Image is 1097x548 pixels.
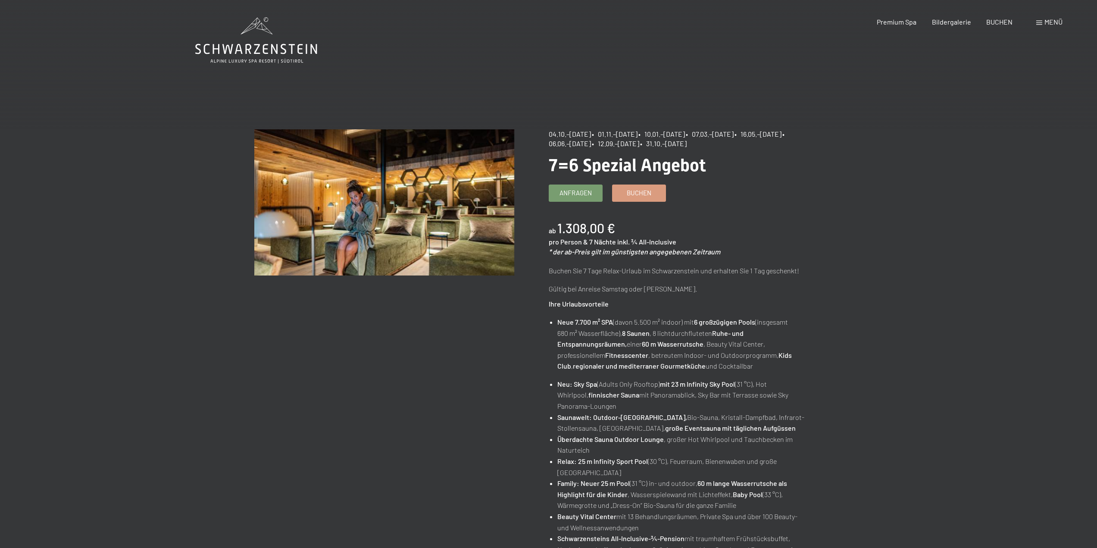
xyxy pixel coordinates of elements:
span: • 31.10.–[DATE] [640,139,687,147]
strong: 6 großzügigen Pools [694,318,755,326]
li: (davon 5.500 m² indoor) mit (insgesamt 680 m² Wasserfläche), , 8 lichtdurchfluteten einer , Beaut... [557,316,808,372]
strong: 60 m Wasserrutsche [642,340,703,348]
span: inkl. ¾ All-Inclusive [617,238,676,246]
li: mit 13 Behandlungsräumen, Private Spa und über 100 Beauty- und Wellnessanwendungen [557,511,808,533]
em: * der ab-Preis gilt im günstigsten angegebenen Zeitraum [549,247,720,256]
span: • 12.09.–[DATE] [592,139,639,147]
b: 1.308,00 € [557,220,615,236]
li: (31 °C) in- und outdoor, , Wasserspielewand mit Lichteffekt, (33 °C), Wärmegrotte und „Dress-On“ ... [557,478,808,511]
strong: 60 m lange Wasserrutsche als Highlight für die Kinder [557,479,787,498]
li: Bio-Sauna, Kristall-Dampfbad, Infrarot-Stollensauna, [GEOGRAPHIC_DATA], [557,412,808,434]
strong: Ihre Urlaubsvorteile [549,300,609,308]
span: Buchen [627,188,651,197]
strong: Relax: 25 m Infinity Sport Pool [557,457,648,465]
a: Bildergalerie [932,18,971,26]
strong: 8 Saunen [622,329,650,337]
li: , großer Hot Whirlpool und Tauchbecken im Naturteich [557,434,808,456]
a: BUCHEN [986,18,1013,26]
strong: Neu: Sky Spa [557,380,597,388]
span: 04.10.–[DATE] [549,130,591,138]
span: ab [549,226,556,235]
a: Anfragen [549,185,602,201]
a: Buchen [613,185,666,201]
strong: mit 23 m Infinity Sky Pool [660,380,735,388]
span: • 10.01.–[DATE] [638,130,685,138]
strong: finnischer Sauna [588,391,639,399]
li: (30 °C), Feuerraum, Bienenwaben und große [GEOGRAPHIC_DATA] [557,456,808,478]
p: Buchen Sie 7 Tage Relax-Urlaub im Schwarzenstein und erhalten Sie 1 Tag geschenkt! [549,265,809,276]
span: pro Person & [549,238,588,246]
strong: Neue 7.700 m² SPA [557,318,613,326]
span: Menü [1044,18,1063,26]
p: Gültig bei Anreise Samstag oder [PERSON_NAME]. [549,283,809,294]
strong: Fitnesscenter [605,351,648,359]
strong: Beauty Vital Center [557,512,616,520]
strong: Überdachte Sauna Outdoor Lounge [557,435,664,443]
strong: Family: Neuer 25 m Pool [557,479,630,487]
img: 7=6 Spezial Angebot [254,129,514,276]
a: Premium Spa [877,18,916,26]
span: Anfragen [559,188,592,197]
span: 7=6 Spezial Angebot [549,155,706,175]
strong: regionaler und mediterraner Gourmetküche [573,362,706,370]
li: (Adults Only Rooftop) (31 °C), Hot Whirlpool, mit Panoramablick, Sky Bar mit Terrasse sowie Sky P... [557,379,808,412]
strong: Saunawelt: Outdoor-[GEOGRAPHIC_DATA], [557,413,687,421]
span: • 07.03.–[DATE] [686,130,734,138]
strong: Baby Pool [733,490,763,498]
strong: Schwarzensteins All-Inclusive-¾-Pension [557,534,684,542]
span: 7 Nächte [589,238,616,246]
strong: große Eventsauna mit täglichen Aufgüssen [665,424,796,432]
span: • 16.05.–[DATE] [734,130,781,138]
span: • 01.11.–[DATE] [592,130,638,138]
